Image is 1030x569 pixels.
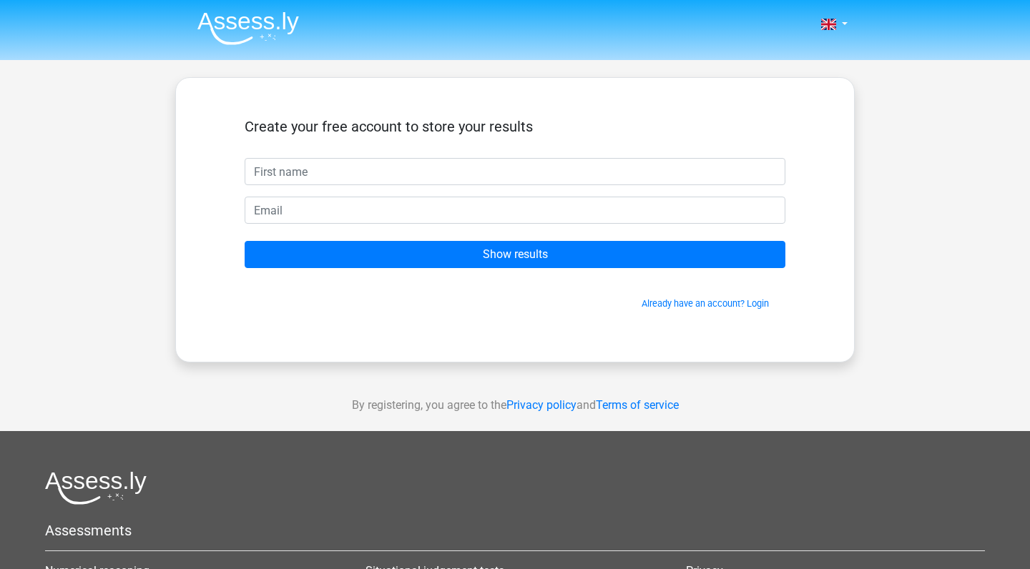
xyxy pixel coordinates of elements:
h5: Assessments [45,522,985,539]
a: Privacy policy [506,398,577,412]
h5: Create your free account to store your results [245,118,785,135]
img: Assessly [197,11,299,45]
a: Already have an account? Login [642,298,769,309]
input: Email [245,197,785,224]
img: Assessly logo [45,471,147,505]
a: Terms of service [596,398,679,412]
input: Show results [245,241,785,268]
input: First name [245,158,785,185]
